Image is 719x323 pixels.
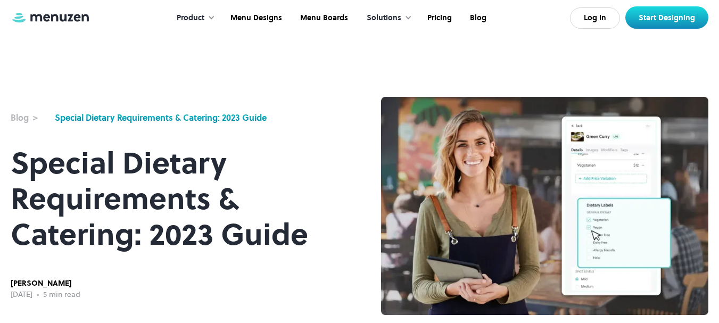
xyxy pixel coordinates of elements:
[356,2,417,35] div: Solutions
[43,289,80,301] div: 5 min read
[177,12,204,24] div: Product
[55,111,267,124] a: Special Dietary Requirements & Catering: 2023 Guide
[166,2,220,35] div: Product
[220,2,290,35] a: Menu Designs
[570,7,620,29] a: Log In
[625,6,708,29] a: Start Designing
[37,289,39,301] div: •
[290,2,356,35] a: Menu Boards
[367,12,401,24] div: Solutions
[460,2,494,35] a: Blog
[417,2,460,35] a: Pricing
[11,289,32,301] div: [DATE]
[11,111,49,124] a: Blog >
[11,145,338,252] h1: Special Dietary Requirements & Catering: 2023 Guide
[11,278,80,289] div: [PERSON_NAME]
